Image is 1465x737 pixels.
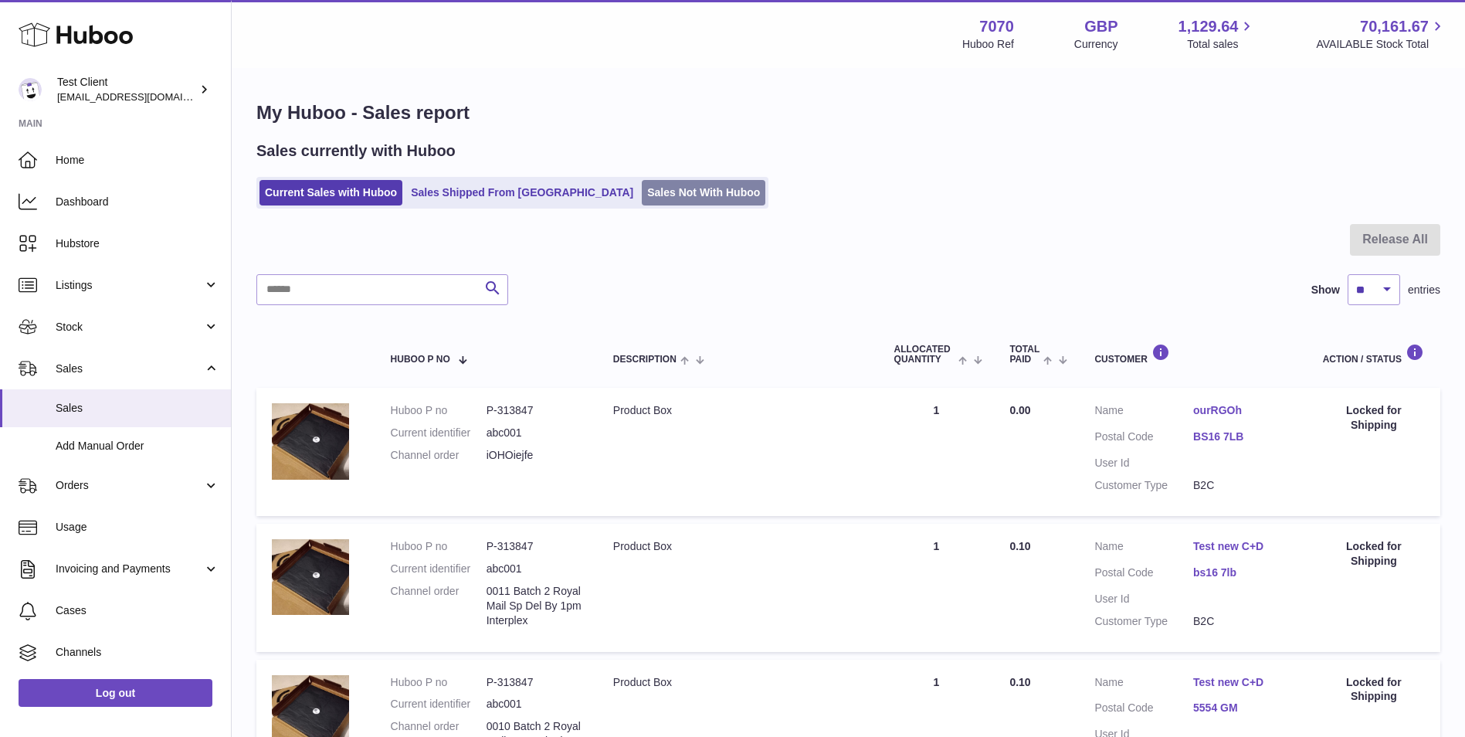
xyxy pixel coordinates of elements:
div: Locked for Shipping [1323,675,1425,705]
span: 0.10 [1009,676,1030,688]
span: Channels [56,645,219,660]
span: Total sales [1187,37,1256,52]
dt: Postal Code [1094,430,1193,448]
div: Product Box [613,403,863,418]
dd: abc001 [487,697,582,712]
dt: Huboo P no [391,403,487,418]
dt: Current identifier [391,426,487,440]
span: Total paid [1009,345,1039,365]
div: Test Client [57,75,196,104]
strong: GBP [1084,16,1117,37]
a: BS16 7LB [1193,430,1292,444]
img: 70701730305952.jpg [272,403,349,479]
span: Usage [56,520,219,535]
span: [EMAIL_ADDRESS][DOMAIN_NAME] [57,90,227,103]
dt: User Id [1094,456,1193,470]
dd: B2C [1193,614,1292,629]
span: entries [1408,283,1440,297]
span: Invoicing and Payments [56,562,203,576]
span: Sales [56,401,219,416]
td: 1 [879,524,995,652]
span: Listings [56,278,203,293]
a: Current Sales with Huboo [259,180,402,205]
dt: Huboo P no [391,539,487,554]
dt: Name [1094,539,1193,558]
dt: Postal Code [1094,701,1193,719]
dt: Postal Code [1094,565,1193,584]
span: Description [613,355,677,365]
dd: P-313847 [487,675,582,690]
span: Cases [56,603,219,618]
span: Stock [56,320,203,335]
dd: abc001 [487,426,582,440]
dd: P-313847 [487,539,582,554]
span: Huboo P no [391,355,450,365]
dt: Current identifier [391,697,487,712]
dt: Name [1094,675,1193,694]
span: Dashboard [56,195,219,209]
dd: P-313847 [487,403,582,418]
a: 70,161.67 AVAILABLE Stock Total [1316,16,1446,52]
dd: abc001 [487,562,582,576]
a: Sales Not With Huboo [642,180,765,205]
a: ourRGOh [1193,403,1292,418]
span: Sales [56,362,203,376]
span: ALLOCATED Quantity [894,345,955,365]
strong: 7070 [979,16,1014,37]
div: Locked for Shipping [1323,403,1425,433]
div: Customer [1094,344,1291,365]
span: Home [56,153,219,168]
dd: iOHOiejfe [487,448,582,463]
div: Action / Status [1323,344,1425,365]
dt: Channel order [391,448,487,463]
dt: User Id [1094,592,1193,606]
a: Sales Shipped From [GEOGRAPHIC_DATA] [405,180,639,205]
label: Show [1311,283,1340,297]
div: Locked for Shipping [1323,539,1425,569]
img: 70701730305952.jpg [272,539,349,615]
a: Test new C+D [1193,675,1292,690]
div: Huboo Ref [962,37,1014,52]
span: 70,161.67 [1360,16,1429,37]
dt: Customer Type [1094,614,1193,629]
div: Product Box [613,539,863,554]
a: Log out [19,679,212,707]
dt: Name [1094,403,1193,422]
span: Hubstore [56,236,219,251]
h1: My Huboo - Sales report [256,100,1440,125]
td: 1 [879,388,995,516]
div: Product Box [613,675,863,690]
span: 0.10 [1009,540,1030,552]
a: bs16 7lb [1193,565,1292,580]
a: Test new C+D [1193,539,1292,554]
dt: Current identifier [391,562,487,576]
span: AVAILABLE Stock Total [1316,37,1446,52]
dt: Customer Type [1094,478,1193,493]
span: 1,129.64 [1178,16,1239,37]
dt: Channel order [391,584,487,628]
a: 1,129.64 Total sales [1178,16,1256,52]
span: Orders [56,478,203,493]
div: Currency [1074,37,1118,52]
dt: Huboo P no [391,675,487,690]
h2: Sales currently with Huboo [256,141,456,161]
a: 5554 GM [1193,701,1292,715]
span: Add Manual Order [56,439,219,453]
img: internalAdmin-7070@internal.huboo.com [19,78,42,101]
span: 0.00 [1009,404,1030,416]
dd: 0011 Batch 2 Royal Mail Sp Del By 1pm Interplex [487,584,582,628]
dd: B2C [1193,478,1292,493]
